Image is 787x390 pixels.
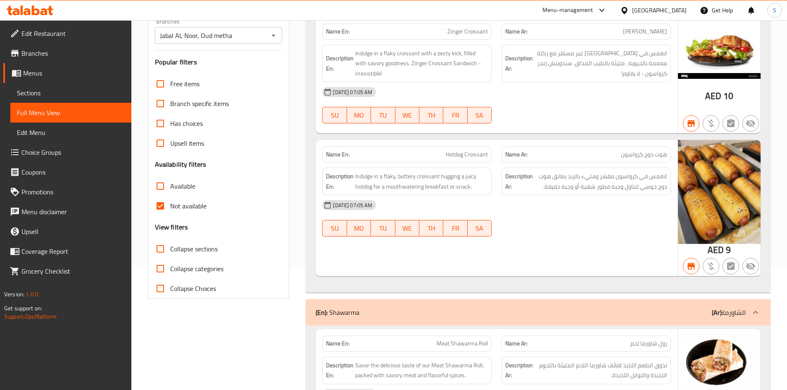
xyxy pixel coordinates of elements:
span: Collapse Choices [170,284,216,293]
h3: View filters [155,222,188,232]
span: TU [374,222,392,234]
span: Savor the delicious taste of our Meat Shawarma Roll, packed with savory meat and flavorful spices. [355,360,488,381]
span: Free items [170,79,200,89]
strong: Name En: [326,339,350,348]
span: Branch specific items [170,99,229,109]
button: TU [371,107,395,123]
span: Menu disclaimer [21,207,125,217]
span: FR [447,109,464,121]
span: WE [399,222,416,234]
p: الشاورما [712,307,746,317]
strong: Description En: [326,171,354,191]
span: Collapse categories [170,264,223,274]
a: Edit Menu [10,123,131,142]
span: Indulge in a flaky croissant with a zesty kick, filled with savory goodness. Zinger Croissant San... [355,48,488,79]
a: Sections [10,83,131,103]
span: Available [170,181,195,191]
span: S [773,6,776,15]
strong: Description Ar: [505,53,533,73]
span: Indulge in a flaky, buttery croissant hugging a juicy hotdog for a mouthwatering breakfast or snack. [355,171,488,191]
span: AED [705,88,721,104]
span: TU [374,109,392,121]
span: SA [471,109,488,121]
strong: Description Ar: [505,171,533,191]
span: Zinger Croissant [447,27,488,36]
a: Menus [3,63,131,83]
span: [DATE] 07:05 AM [330,88,376,96]
span: انغمس في كرواسون مقشر ومليء بالزبد يعانق هوت دوج جوسي لتناول وجبة فطور شهية أو وجبة خفيفة. [535,171,667,191]
a: Grocery Checklist [3,261,131,281]
button: Open [268,30,279,41]
span: Sections [17,88,125,98]
span: Upsell [21,227,125,236]
button: Not has choices [723,115,739,132]
span: TH [423,222,440,234]
p: Shawarma [316,307,359,317]
button: Not available [742,258,759,274]
a: Branches [3,43,131,63]
span: Coupons [21,167,125,177]
button: Purchased item [703,115,719,132]
span: Coverage Report [21,246,125,256]
strong: Name Ar: [505,150,528,159]
span: FR [447,222,464,234]
span: 1.0.0 [26,289,38,300]
a: Menu disclaimer [3,202,131,222]
button: SA [468,220,492,236]
span: Promotions [21,187,125,197]
span: تذوق الطعم اللذيذ لفائف شاورما اللحم المليئة باللحوم اللذيذة والتوابل اللذيذة. [535,360,667,381]
button: Not has choices [723,258,739,274]
span: MO [350,222,368,234]
strong: Name En: [326,27,350,36]
span: رول شاورما لحم [630,339,667,348]
img: download638654548313569793.jpg [678,17,761,79]
button: Not available [742,115,759,132]
h3: Availability filters [155,160,207,169]
span: Get support on: [4,303,42,314]
b: (Ar): [712,306,723,319]
div: (En): Breakfast(Ar):الفطور [306,14,770,293]
div: (En): Shawarma(Ar):الشاورما [306,299,770,326]
span: MO [350,109,368,121]
button: Branch specific item [683,258,699,274]
img: download638654548450873126.jpg [678,140,761,243]
span: SA [471,222,488,234]
span: SU [326,109,343,121]
span: [DATE] 07:05 AM [330,201,376,209]
span: Collapse sections [170,244,218,254]
span: 9 [726,242,731,258]
span: Meat Shawarma Roll [437,339,488,348]
button: Branch specific item [683,115,699,132]
strong: Name Ar: [505,339,528,348]
div: [GEOGRAPHIC_DATA] [632,6,687,15]
button: TH [419,107,443,123]
button: TH [419,220,443,236]
a: Promotions [3,182,131,202]
span: TH [423,109,440,121]
span: Edit Restaurant [21,28,125,38]
button: MO [347,107,371,123]
span: Full Menu View [17,108,125,118]
b: (En): [316,306,328,319]
span: Upsell items [170,138,204,148]
a: Coverage Report [3,241,131,261]
span: Branches [21,48,125,58]
button: FR [443,220,467,236]
button: FR [443,107,467,123]
div: Menu-management [542,5,593,15]
span: Choice Groups [21,147,125,157]
h3: Popular filters [155,57,283,67]
span: Hotdog Croissant [446,150,488,159]
button: SU [322,220,347,236]
button: Purchased item [703,258,719,274]
span: AED [708,242,724,258]
span: WE [399,109,416,121]
span: هوت دوج كرواسون [621,150,667,159]
strong: Description Ar: [505,360,533,381]
strong: Description En: [326,360,354,381]
span: Edit Menu [17,128,125,137]
strong: Description En: [326,53,354,73]
span: Has choices [170,118,203,128]
span: SU [326,222,343,234]
button: MO [347,220,371,236]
